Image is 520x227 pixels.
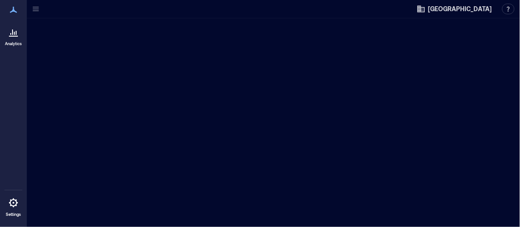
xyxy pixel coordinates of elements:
[428,4,492,13] span: [GEOGRAPHIC_DATA]
[6,212,21,217] p: Settings
[2,21,25,49] a: Analytics
[5,41,22,46] p: Analytics
[3,192,24,220] a: Settings
[414,2,495,16] button: [GEOGRAPHIC_DATA]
